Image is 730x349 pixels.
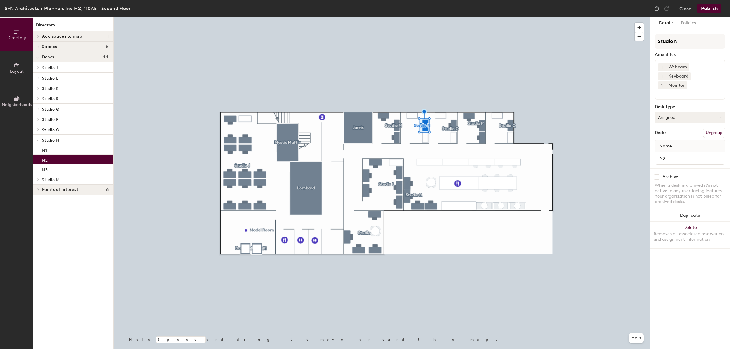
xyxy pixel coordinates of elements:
[662,174,678,179] div: Archive
[42,166,48,173] p: N3
[42,146,47,153] p: N1
[2,102,32,107] span: Neighborhoods
[629,333,644,343] button: Help
[42,117,58,122] span: Studio P
[679,4,691,13] button: Close
[103,55,109,60] span: 44
[697,4,721,13] button: Publish
[666,72,691,80] div: Keyboard
[655,52,725,57] div: Amenities
[663,5,669,12] img: Redo
[655,130,666,135] div: Desks
[655,17,677,29] button: Details
[656,154,724,163] input: Unnamed desk
[656,141,675,152] span: Name
[42,187,78,192] span: Points of interest
[661,64,663,71] span: 1
[10,69,24,74] span: Layout
[655,112,725,123] button: Assigned
[658,63,666,71] button: 1
[650,209,730,222] button: Duplicate
[42,34,82,39] span: Add spaces to map
[658,72,666,80] button: 1
[654,5,660,12] img: Undo
[42,177,60,182] span: Studio M
[106,187,109,192] span: 6
[661,82,663,89] span: 1
[7,35,26,40] span: Directory
[655,183,725,205] div: When a desk is archived it's not active in any user-facing features. Your organization is not bil...
[42,76,58,81] span: Studio L
[42,65,58,71] span: Studio J
[42,138,59,143] span: Studio N
[5,5,130,12] div: SvN Architects + Planners Inc HQ, 110AE - Second Floor
[666,81,687,89] div: Monitor
[658,81,666,89] button: 1
[42,156,48,163] p: N2
[703,128,725,138] button: Ungroup
[106,44,109,49] span: 5
[655,105,725,109] div: Desk Type
[661,73,663,80] span: 1
[42,96,59,102] span: Studio R
[650,222,730,248] button: DeleteRemoves all associated reservation and assignment information
[677,17,700,29] button: Policies
[107,34,109,39] span: 1
[666,63,689,71] div: Webcam
[33,22,113,31] h1: Directory
[654,231,726,242] div: Removes all associated reservation and assignment information
[42,86,59,91] span: Studio K
[42,127,59,133] span: Studio O
[42,55,54,60] span: Desks
[42,107,59,112] span: Studio Q
[42,44,57,49] span: Spaces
